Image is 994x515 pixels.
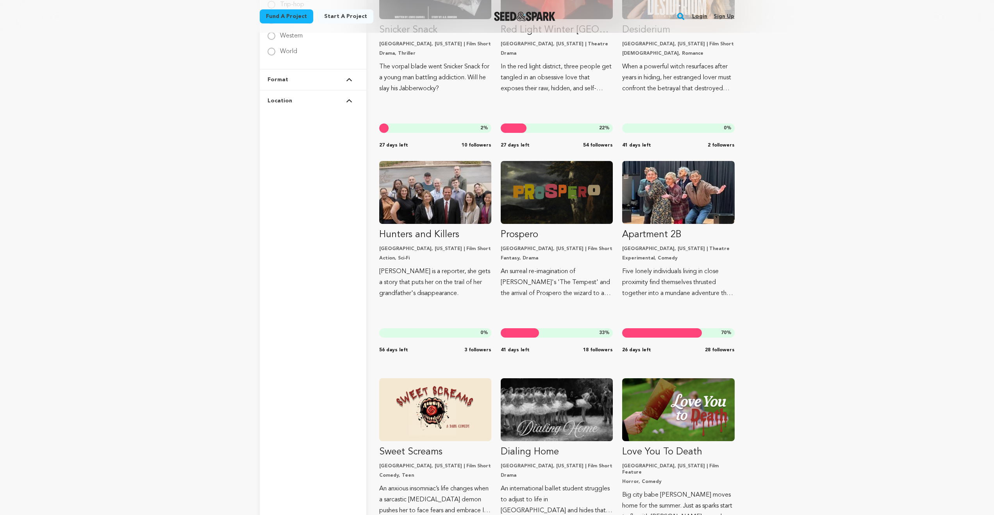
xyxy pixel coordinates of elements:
[622,161,734,299] a: Fund Apartment 2B
[708,142,735,148] span: 2 followers
[480,125,488,131] span: %
[583,142,613,148] span: 54 followers
[346,99,352,103] img: Seed&Spark Arrow Up Icon
[599,330,610,336] span: %
[583,347,613,353] span: 18 followers
[379,229,491,241] p: Hunters and Killers
[724,126,726,131] span: 0
[346,78,352,82] img: Seed&Spark Arrow Up Icon
[480,330,488,336] span: %
[501,142,530,148] span: 27 days left
[379,266,491,299] p: [PERSON_NAME] is a reporter, she gets a story that puts her on the trail of her grandfather's dis...
[721,331,726,335] span: 70
[501,266,613,299] p: An surreal re-imagination of [PERSON_NAME]'s 'The Tempest' and the arrival of Prospero the wizard...
[494,12,555,21] a: Seed&Spark Homepage
[280,27,303,39] label: Western
[622,347,651,353] span: 26 days left
[599,126,605,131] span: 22
[462,142,491,148] span: 10 followers
[622,463,734,476] p: [GEOGRAPHIC_DATA], [US_STATE] | Film Feature
[692,10,707,23] a: Login
[260,9,313,23] a: Fund a project
[501,61,613,94] p: In the red light district, three people get tangled in an obsessive love that exposes their raw, ...
[268,91,359,111] button: Location
[464,347,491,353] span: 3 followers
[501,41,613,47] p: [GEOGRAPHIC_DATA], [US_STATE] | Theatre
[599,125,610,131] span: %
[501,255,613,261] p: Fantasy, Drama
[318,9,373,23] a: Start a project
[379,50,491,57] p: Drama, Thriller
[379,347,408,353] span: 56 days left
[599,331,605,335] span: 33
[622,41,734,47] p: [GEOGRAPHIC_DATA], [US_STATE] | Film Short
[622,246,734,252] p: [GEOGRAPHIC_DATA], [US_STATE] | Theatre
[379,41,491,47] p: [GEOGRAPHIC_DATA], [US_STATE] | Film Short
[494,12,555,21] img: Seed&Spark Logo Dark Mode
[622,61,734,94] p: When a powerful witch resurfaces after years in hiding, her estranged lover must confront the bet...
[501,463,613,469] p: [GEOGRAPHIC_DATA], [US_STATE] | Film Short
[724,125,732,131] span: %
[622,266,734,299] p: Five lonely individuals living in close proximity find themselves thrusted together into a mundan...
[622,142,651,148] span: 41 days left
[480,126,483,131] span: 2
[280,42,297,55] label: World
[379,446,491,458] p: Sweet Screams
[501,50,613,57] p: Drama
[501,229,613,241] p: Prospero
[622,50,734,57] p: [DEMOGRAPHIC_DATA], Romance
[379,61,491,94] p: The vorpal blade went Snicker Snack for a young man battling addiction. Will he slay his Jabberwo...
[714,10,734,23] a: Sign up
[501,246,613,252] p: [GEOGRAPHIC_DATA], [US_STATE] | Film Short
[622,229,734,241] p: Apartment 2B
[622,479,734,485] p: Horror, Comedy
[705,347,735,353] span: 28 followers
[622,446,734,458] p: Love You To Death
[501,446,613,458] p: Dialing Home
[268,97,292,105] span: Location
[721,330,732,336] span: %
[379,161,491,299] a: Fund Hunters and Killers
[379,472,491,479] p: Comedy, Teen
[379,255,491,261] p: Action, Sci-Fi
[622,255,734,261] p: Experimental, Comedy
[379,142,408,148] span: 27 days left
[501,472,613,479] p: Drama
[379,246,491,252] p: [GEOGRAPHIC_DATA], [US_STATE] | Film Short
[501,161,613,299] a: Fund Prospero
[480,331,483,335] span: 0
[268,70,359,90] button: Format
[501,347,530,353] span: 41 days left
[379,463,491,469] p: [GEOGRAPHIC_DATA], [US_STATE] | Film Short
[268,76,288,84] span: Format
